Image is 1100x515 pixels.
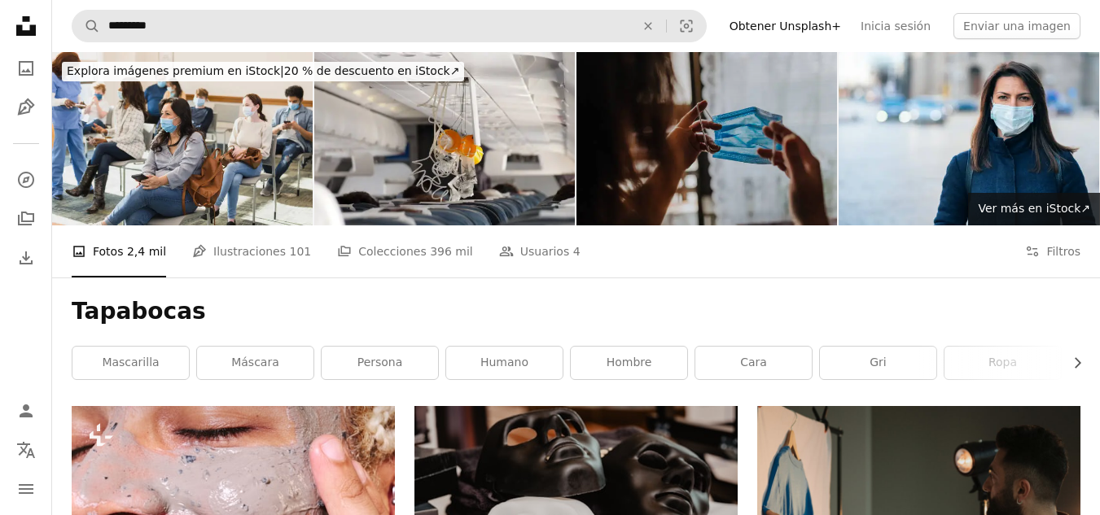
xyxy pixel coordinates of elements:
button: Enviar una imagen [953,13,1080,39]
a: Ver más en iStock↗ [968,193,1100,225]
a: Explorar [10,164,42,196]
img: Un grupo diverso de personas que esperan pacientemente en el consultorio de un médico [52,52,313,225]
a: Ilustraciones [10,91,42,124]
button: Borrar [630,11,666,41]
img: Mujer con máscara protectora facial [839,52,1099,225]
a: Historial de descargas [10,242,42,274]
a: Obtener Unsplash+ [720,13,851,39]
a: Inicio — Unsplash [10,10,42,46]
button: Idioma [10,434,42,466]
button: desplazar lista a la derecha [1063,347,1080,379]
a: ropa [944,347,1061,379]
a: Ilustraciones 101 [192,225,311,277]
button: Menú [10,473,42,505]
span: Explora imágenes premium en iStock | [67,64,284,77]
span: 4 [573,242,581,260]
span: 101 [289,242,311,260]
img: Mujer sostiene una máscara anticoronavirus COVID-19 como protección contra la infección [576,52,837,225]
button: Búsqueda visual [667,11,706,41]
span: Ver más en iStock ↗ [978,202,1090,215]
a: Mascarilla [72,347,189,379]
a: Iniciar sesión / Registrarse [10,395,42,427]
a: Usuarios 4 [499,225,581,277]
a: Inicia sesión [851,13,940,39]
a: Colecciones [10,203,42,235]
h1: Tapabocas [72,297,1080,326]
a: persona [322,347,438,379]
span: 20 % de descuento en iStock ↗ [67,64,459,77]
a: hombre [571,347,687,379]
a: Explora imágenes premium en iStock|20 % de descuento en iStock↗ [52,52,474,91]
a: gri [820,347,936,379]
a: Humano [446,347,563,379]
button: Buscar en Unsplash [72,11,100,41]
button: Filtros [1025,225,1080,277]
a: máscara [197,347,313,379]
a: Colecciones 396 mil [337,225,473,277]
span: 396 mil [430,242,473,260]
form: Encuentra imágenes en todo el sitio [72,10,707,42]
a: Fotos [10,52,42,85]
a: cara [695,347,812,379]
img: Primer plano de la máscara de gas que cuelga en el avión [314,52,575,225]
